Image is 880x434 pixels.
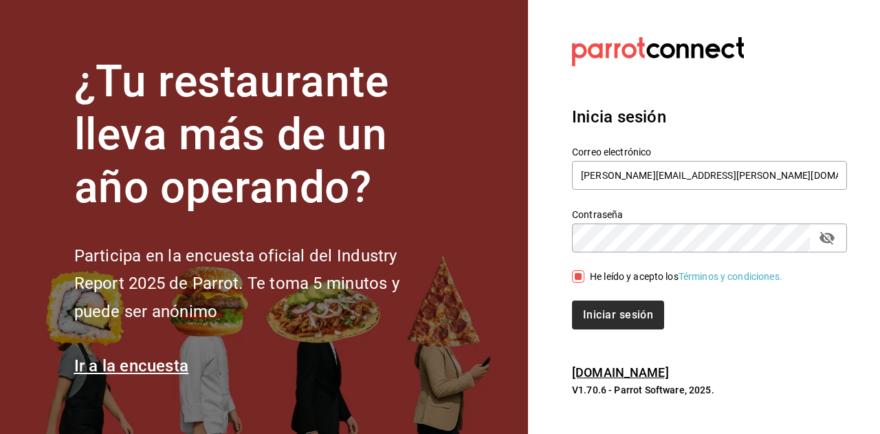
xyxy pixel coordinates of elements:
label: Correo electrónico [572,147,847,157]
a: [DOMAIN_NAME] [572,365,669,380]
h3: Inicia sesión [572,105,847,129]
input: Ingresa tu correo electrónico [572,161,847,190]
div: He leído y acepto los [590,270,782,284]
a: Términos y condiciones. [679,271,782,282]
p: V1.70.6 - Parrot Software, 2025. [572,383,847,397]
h1: ¿Tu restaurante lleva más de un año operando? [74,56,445,214]
a: Ir a la encuesta [74,356,189,376]
h2: Participa en la encuesta oficial del Industry Report 2025 de Parrot. Te toma 5 minutos y puede se... [74,242,445,326]
button: Iniciar sesión [572,301,664,329]
label: Contraseña [572,210,847,219]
